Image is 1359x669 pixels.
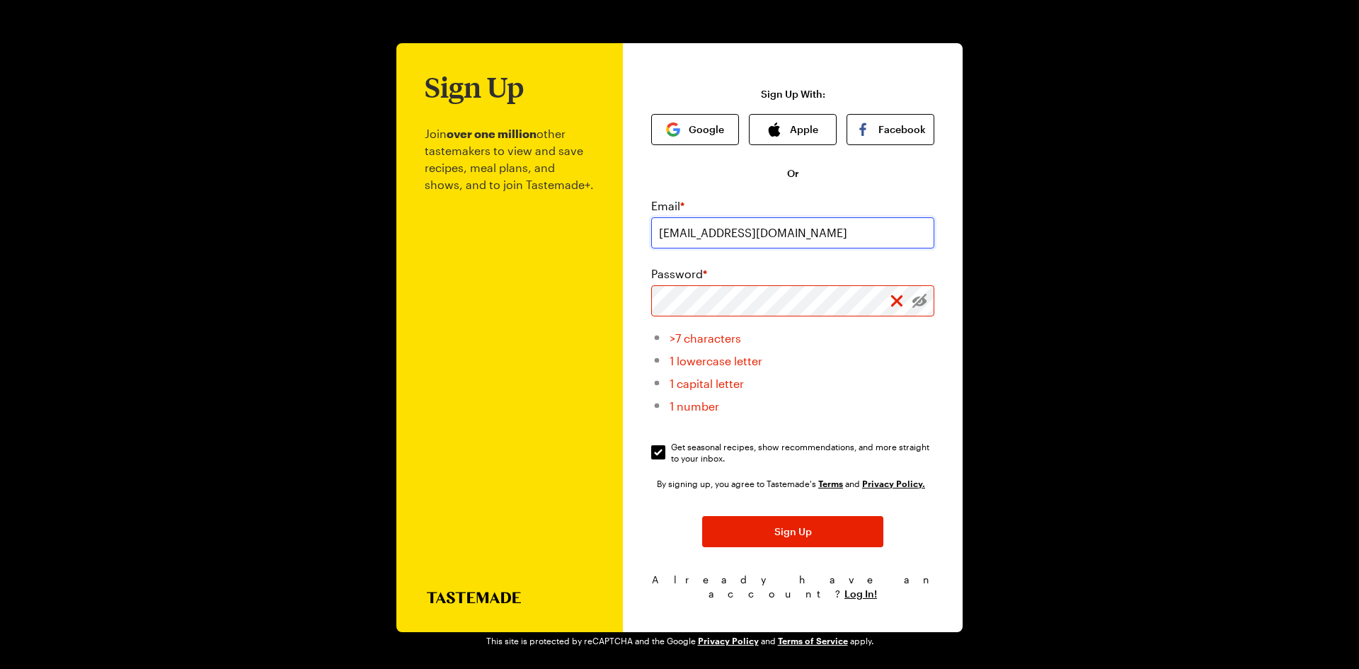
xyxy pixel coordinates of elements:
[818,477,843,489] a: Tastemade Terms of Service
[651,198,684,215] label: Email
[657,476,929,491] div: By signing up, you agree to Tastemade's and
[670,331,741,345] span: >7 characters
[761,88,825,100] p: Sign Up With:
[862,477,925,489] a: Tastemade Privacy Policy
[749,114,837,145] button: Apple
[671,441,936,464] span: Get seasonal recipes, show recommendations, and more straight to your inbox.
[698,634,759,646] a: Google Privacy Policy
[425,103,595,592] p: Join other tastemakers to view and save recipes, meal plans, and shows, and to join Tastemade+.
[774,525,812,539] span: Sign Up
[651,445,665,459] input: Get seasonal recipes, show recommendations, and more straight to your inbox.
[651,265,707,282] label: Password
[425,72,524,103] h1: Sign Up
[670,377,744,390] span: 1 capital letter
[847,114,934,145] button: Facebook
[670,399,719,413] span: 1 number
[787,166,799,181] span: Or
[651,114,739,145] button: Google
[652,573,934,600] span: Already have an account?
[844,587,877,601] button: Log In!
[486,635,873,646] div: This site is protected by reCAPTCHA and the Google and apply.
[670,354,762,367] span: 1 lowercase letter
[778,634,848,646] a: Google Terms of Service
[702,516,883,547] button: Sign Up
[447,127,537,140] b: over one million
